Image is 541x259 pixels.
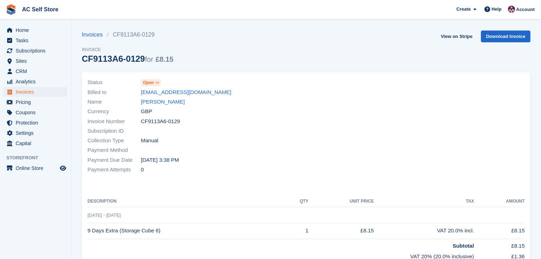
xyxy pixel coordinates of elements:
span: Tasks [16,35,58,45]
span: Help [492,6,502,13]
td: 9 Days Extra (Storage Cube 6) [87,223,285,239]
a: menu [4,97,67,107]
span: Subscriptions [16,46,58,56]
nav: breadcrumbs [82,31,174,39]
span: Pricing [16,97,58,107]
span: 0 [141,166,144,174]
a: AC Self Store [19,4,61,15]
span: Account [516,6,535,13]
a: menu [4,25,67,35]
span: Online Store [16,163,58,173]
a: Download Invoice [481,31,530,42]
th: Description [87,196,285,207]
a: menu [4,163,67,173]
span: Home [16,25,58,35]
td: £8.15 [308,223,374,239]
a: [PERSON_NAME] [141,98,185,106]
div: VAT 20.0% incl. [374,227,474,235]
span: Storefront [6,154,71,161]
time: 2025-08-19 14:38:26 UTC [141,156,179,164]
span: Name [87,98,141,106]
span: Protection [16,118,58,128]
img: stora-icon-8386f47178a22dfd0bd8f6a31ec36ba5ce8667c1dd55bd0f319d3a0aa187defe.svg [6,4,16,15]
div: CF9113A6-0129 [82,54,174,64]
span: Settings [16,128,58,138]
a: menu [4,35,67,45]
a: menu [4,56,67,66]
span: Manual [141,137,158,145]
span: Status [87,78,141,87]
a: menu [4,66,67,76]
a: menu [4,118,67,128]
a: View on Stripe [438,31,475,42]
span: Invoices [16,87,58,97]
span: Payment Attempts [87,166,141,174]
span: Invoice Number [87,117,141,126]
strong: Subtotal [453,243,474,249]
th: Tax [374,196,474,207]
span: [DATE] - [DATE] [87,213,121,218]
a: menu [4,87,67,97]
span: Capital [16,138,58,148]
a: menu [4,128,67,138]
span: £8.15 [155,55,173,63]
td: £8.15 [474,223,525,239]
img: Ted Cox [508,6,515,13]
span: Subscription ID [87,127,141,135]
a: Open [141,78,161,87]
span: Currency [87,108,141,116]
a: menu [4,46,67,56]
span: Analytics [16,77,58,87]
span: CF9113A6-0129 [141,117,180,126]
span: Collection Type [87,137,141,145]
span: Coupons [16,108,58,117]
a: Invoices [82,31,107,39]
span: Create [456,6,471,13]
span: GBP [141,108,152,116]
span: Open [143,79,154,86]
td: 1 [285,223,308,239]
span: Payment Due Date [87,156,141,164]
th: Unit Price [308,196,374,207]
a: Preview store [59,164,67,172]
th: QTY [285,196,308,207]
td: £8.15 [474,239,525,250]
a: menu [4,108,67,117]
a: menu [4,138,67,148]
span: Payment Method [87,146,141,154]
span: CRM [16,66,58,76]
a: [EMAIL_ADDRESS][DOMAIN_NAME] [141,88,231,97]
a: menu [4,77,67,87]
th: Amount [474,196,525,207]
span: Billed to [87,88,141,97]
span: for [145,55,153,63]
span: Sites [16,56,58,66]
span: Invoice [82,46,174,53]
